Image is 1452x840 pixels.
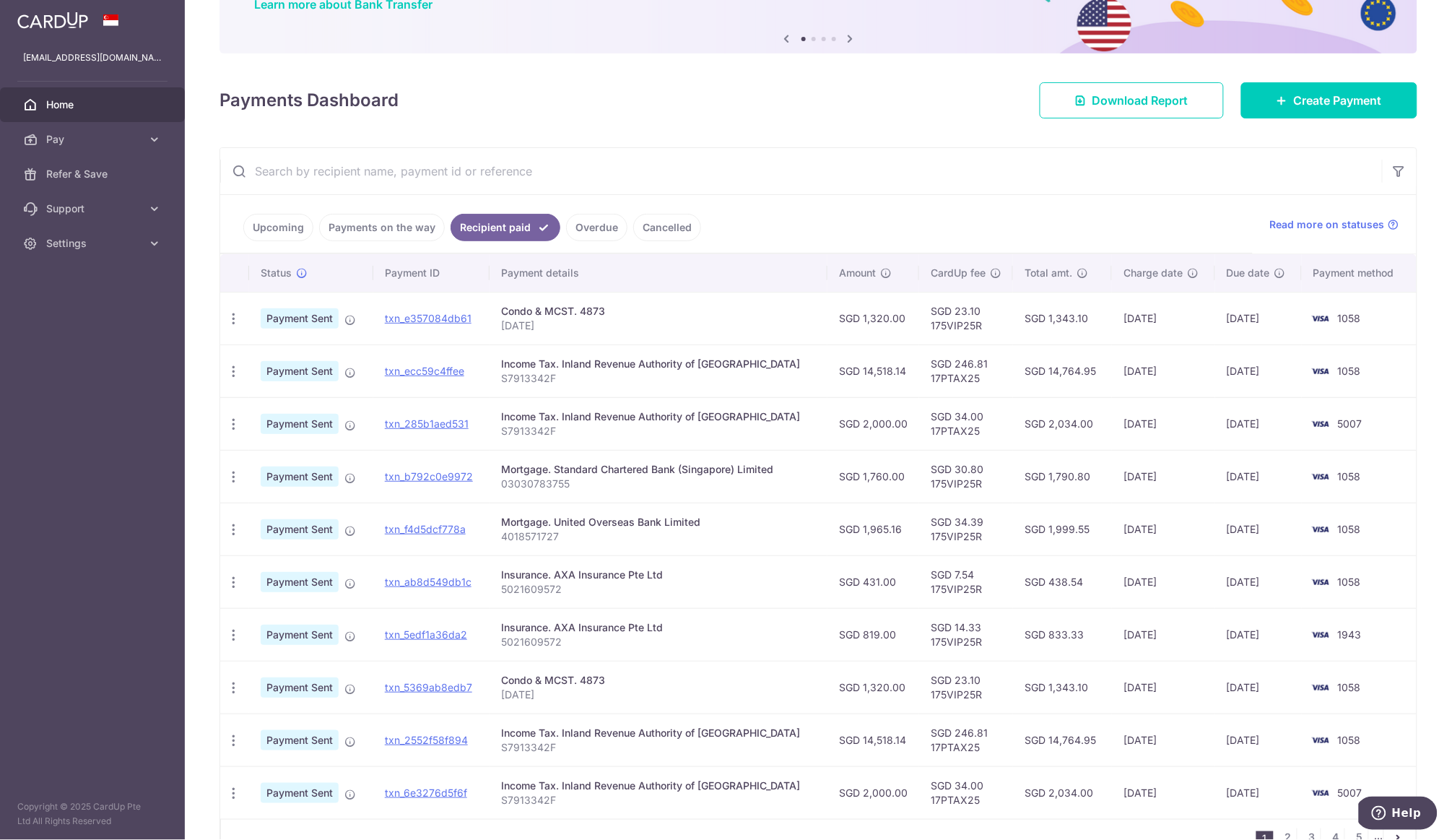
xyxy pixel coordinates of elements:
[827,503,919,555] td: SGD 1,965.16
[1241,82,1417,118] a: Create Payment
[261,308,339,329] span: Payment Sent
[919,503,1013,555] td: SGD 34.39 175VIP25R
[385,365,464,377] a: txn_ecc59c4ffee
[220,148,1382,194] input: Search by recipient name, payment id or reference
[919,345,1013,397] td: SGD 246.81 17PTAX25
[261,572,339,592] span: Payment Sent
[501,477,816,491] p: 03030783755
[1013,503,1112,555] td: SGD 1,999.55
[1112,450,1215,503] td: [DATE]
[1215,450,1302,503] td: [DATE]
[261,467,339,487] span: Payment Sent
[501,319,816,333] p: [DATE]
[1123,266,1183,280] span: Charge date
[1306,310,1335,327] img: Bank Card
[261,783,339,803] span: Payment Sent
[385,417,469,430] a: txn_285b1aed531
[919,397,1013,450] td: SGD 34.00 17PTAX25
[1215,292,1302,345] td: [DATE]
[1215,608,1302,661] td: [DATE]
[501,620,816,635] div: Insurance. AXA Insurance Pte Ltd
[385,787,467,799] a: txn_6e3276d5f6f
[1215,345,1302,397] td: [DATE]
[1013,292,1112,345] td: SGD 1,343.10
[1013,345,1112,397] td: SGD 14,764.95
[1338,576,1361,588] span: 1058
[261,519,339,540] span: Payment Sent
[1306,732,1335,749] img: Bank Card
[1359,797,1438,833] iframe: Opens a widget where you can find more information
[566,214,627,241] a: Overdue
[46,98,142,112] span: Home
[827,397,919,450] td: SGD 2,000.00
[1306,363,1335,380] img: Bank Card
[1040,82,1224,118] a: Download Report
[1338,523,1361,535] span: 1058
[1294,92,1382,109] span: Create Payment
[827,450,919,503] td: SGD 1,760.00
[1306,415,1335,433] img: Bank Card
[501,635,816,649] p: 5021609572
[501,568,816,582] div: Insurance. AXA Insurance Pte Ltd
[261,625,339,645] span: Payment Sent
[385,576,471,588] a: txn_ab8d549db1c
[385,470,473,482] a: txn_b792c0e9972
[1013,661,1112,714] td: SGD 1,343.10
[1013,555,1112,608] td: SGD 438.54
[1338,681,1361,693] span: 1058
[1306,468,1335,485] img: Bank Card
[261,730,339,750] span: Payment Sent
[501,515,816,529] div: Mortgage. United Overseas Bank Limited
[46,202,142,216] span: Support
[490,254,827,292] th: Payment details
[827,345,919,397] td: SGD 14,518.14
[1112,661,1215,714] td: [DATE]
[1112,608,1215,661] td: [DATE]
[501,357,816,371] div: Income Tax. Inland Revenue Authority of [GEOGRAPHIC_DATA]
[1215,766,1302,819] td: [DATE]
[919,450,1013,503] td: SGD 30.80 175VIP25R
[501,726,816,740] div: Income Tax. Inland Revenue Authority of [GEOGRAPHIC_DATA]
[501,304,816,319] div: Condo & MCST. 4873
[1306,626,1335,644] img: Bank Card
[1338,365,1361,377] span: 1058
[827,608,919,661] td: SGD 819.00
[373,254,490,292] th: Payment ID
[827,292,919,345] td: SGD 1,320.00
[827,661,919,714] td: SGD 1,320.00
[1215,555,1302,608] td: [DATE]
[23,51,162,65] p: [EMAIL_ADDRESS][DOMAIN_NAME]
[919,555,1013,608] td: SGD 7.54 175VIP25R
[17,12,88,29] img: CardUp
[1302,254,1417,292] th: Payment method
[1338,628,1362,641] span: 1943
[261,677,339,698] span: Payment Sent
[385,628,467,641] a: txn_5edf1a36da2
[827,766,919,819] td: SGD 2,000.00
[1338,787,1362,799] span: 5007
[919,714,1013,766] td: SGD 246.81 17PTAX25
[261,266,292,280] span: Status
[1306,679,1335,696] img: Bank Card
[827,714,919,766] td: SGD 14,518.14
[827,555,919,608] td: SGD 431.00
[1112,766,1215,819] td: [DATE]
[1215,714,1302,766] td: [DATE]
[1112,503,1215,555] td: [DATE]
[501,740,816,755] p: S7913342F
[1338,417,1362,430] span: 5007
[501,793,816,807] p: S7913342F
[243,214,313,241] a: Upcoming
[1306,573,1335,591] img: Bank Card
[1338,470,1361,482] span: 1058
[919,766,1013,819] td: SGD 34.00 17PTAX25
[385,681,472,693] a: txn_5369ab8edb7
[1013,608,1112,661] td: SGD 833.33
[1215,661,1302,714] td: [DATE]
[1013,766,1112,819] td: SGD 2,034.00
[385,523,466,535] a: txn_f4d5dcf778a
[46,236,142,251] span: Settings
[931,266,986,280] span: CardUp fee
[1112,397,1215,450] td: [DATE]
[633,214,701,241] a: Cancelled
